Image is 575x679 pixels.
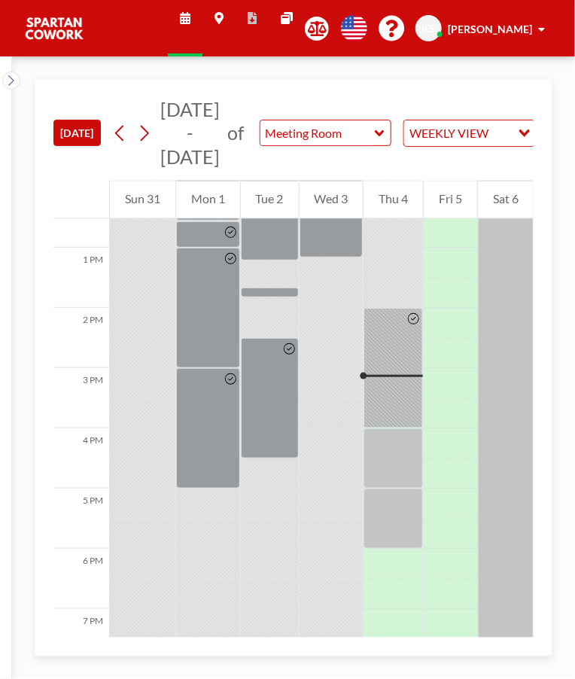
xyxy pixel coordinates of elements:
[404,120,534,146] div: Search for option
[53,489,109,549] div: 5 PM
[160,98,220,168] span: [DATE] - [DATE]
[176,181,240,218] div: Mon 1
[300,181,364,218] div: Wed 3
[53,549,109,609] div: 6 PM
[364,181,423,218] div: Thu 4
[494,123,510,143] input: Search for option
[53,428,109,489] div: 4 PM
[424,181,477,218] div: Fri 5
[110,181,175,218] div: Sun 31
[241,181,299,218] div: Tue 2
[53,609,109,669] div: 7 PM
[422,22,436,35] span: KS
[260,120,376,145] input: Meeting Room
[478,181,534,218] div: Sat 6
[407,123,492,143] span: WEEKLY VIEW
[24,14,84,44] img: organization-logo
[53,248,109,308] div: 1 PM
[448,23,532,35] span: [PERSON_NAME]
[53,120,101,146] button: [DATE]
[227,121,244,145] span: of
[53,308,109,368] div: 2 PM
[53,368,109,428] div: 3 PM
